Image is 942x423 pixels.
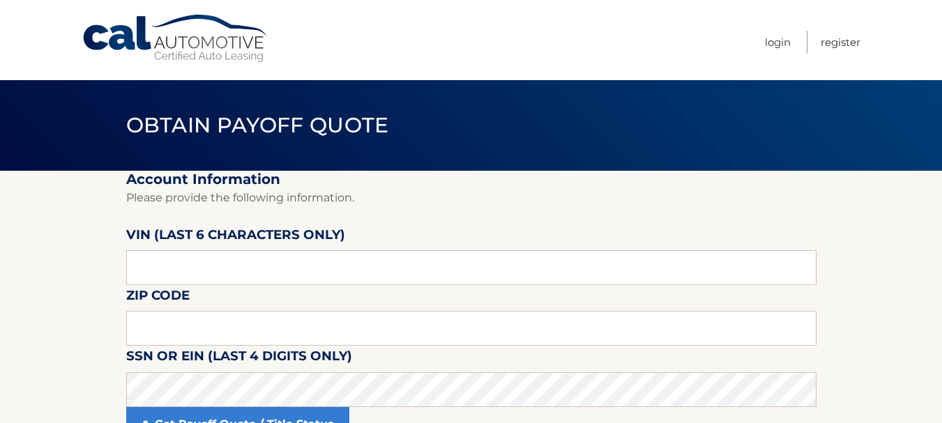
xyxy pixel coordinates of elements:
[82,14,270,63] a: Cal Automotive
[126,346,352,371] label: SSN or EIN (last 4 digits only)
[126,224,345,250] label: VIN (last 6 characters only)
[126,285,190,311] label: Zip Code
[126,188,816,208] p: Please provide the following information.
[126,112,389,138] span: Obtain Payoff Quote
[126,171,816,188] h2: Account Information
[821,31,860,54] a: Register
[765,31,791,54] a: Login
